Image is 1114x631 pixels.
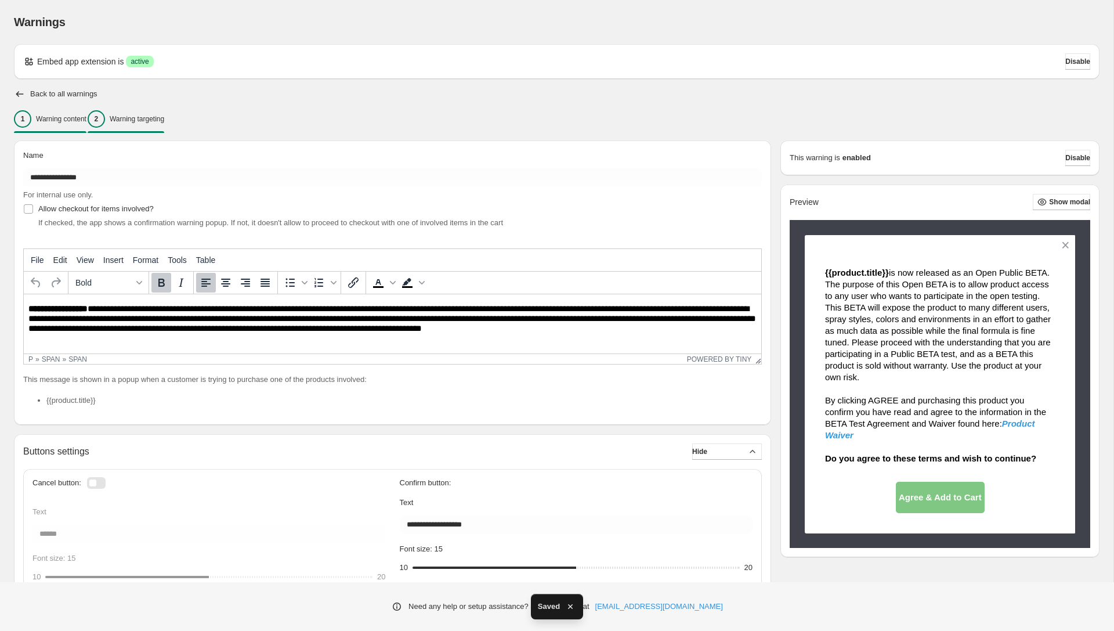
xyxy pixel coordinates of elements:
span: Allow checkout for items involved? [38,204,154,213]
span: Disable [1065,57,1090,66]
span: is now released as an Open Public BETA. The purpose of this Open BETA is to allow product access ... [825,268,1051,382]
button: Disable [1065,53,1090,70]
div: » [35,355,39,363]
iframe: Rich Text Area [24,294,761,354]
button: Hide [692,443,762,460]
span: Insert [103,255,124,265]
span: Table [196,255,215,265]
button: Align left [196,273,216,293]
span: Bold [75,278,132,287]
div: span [68,355,87,363]
span: Tools [168,255,187,265]
button: Align right [236,273,255,293]
div: » [63,355,67,363]
div: 2 [88,110,105,128]
a: Product Waiver [825,419,1035,440]
span: Edit [53,255,67,265]
button: Disable [1065,150,1090,166]
button: 1Warning content [14,107,86,131]
button: Agree & Add to Cart [896,482,985,513]
span: active [131,57,149,66]
div: Resize [751,354,761,364]
button: Insert/edit link [343,273,363,293]
button: Align center [216,273,236,293]
h3: Cancel button: [32,478,81,488]
button: Redo [46,273,66,293]
div: 20 [744,562,753,574]
span: File [31,255,44,265]
div: Text color [368,273,397,293]
span: By clicking AGREE and purchasing this product you confirm you have read and agree to the informat... [825,395,1046,440]
h2: Back to all warnings [30,89,97,99]
h3: Confirm button: [400,478,753,488]
button: Justify [255,273,275,293]
button: Undo [26,273,46,293]
button: Bold [151,273,171,293]
h2: Buttons settings [23,446,89,457]
p: This message is shown in a popup when a customer is trying to purchase one of the products involved: [23,374,762,385]
a: [EMAIL_ADDRESS][DOMAIN_NAME] [595,601,723,612]
span: {{product.title}} [825,268,889,277]
li: {{product.title}} [46,395,762,406]
div: Numbered list [309,273,338,293]
span: Show modal [1049,197,1090,207]
span: Format [133,255,158,265]
span: If checked, the app shows a confirmation warning popup. If not, it doesn't allow to proceed to ch... [38,218,503,227]
button: Show modal [1033,194,1090,210]
p: Embed app extension is [37,56,124,67]
span: Text [400,498,414,507]
span: View [77,255,94,265]
div: span [42,355,60,363]
p: This warning is [790,152,840,164]
strong: enabled [842,152,871,164]
div: 1 [14,110,31,128]
span: For internal use only. [23,190,93,199]
span: Name [23,151,44,160]
h2: Preview [790,197,819,207]
span: Hide [692,447,707,456]
div: Background color [397,273,426,293]
div: Bullet list [280,273,309,293]
span: Warnings [14,16,66,28]
span: Do you agree to these terms and wish to continue? [825,453,1036,463]
button: Italic [171,273,191,293]
span: Font size: 15 [400,545,443,553]
p: Warning content [36,114,86,124]
button: 2Warning targeting [88,107,164,131]
span: Disable [1065,153,1090,163]
span: Saved [538,601,560,612]
a: Powered by Tiny [687,355,752,363]
body: Rich Text Area. Press ALT-0 for help. [5,9,733,97]
span: 10 [400,563,408,572]
button: Formats [71,273,146,293]
p: Warning targeting [110,114,164,124]
div: p [28,355,33,363]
